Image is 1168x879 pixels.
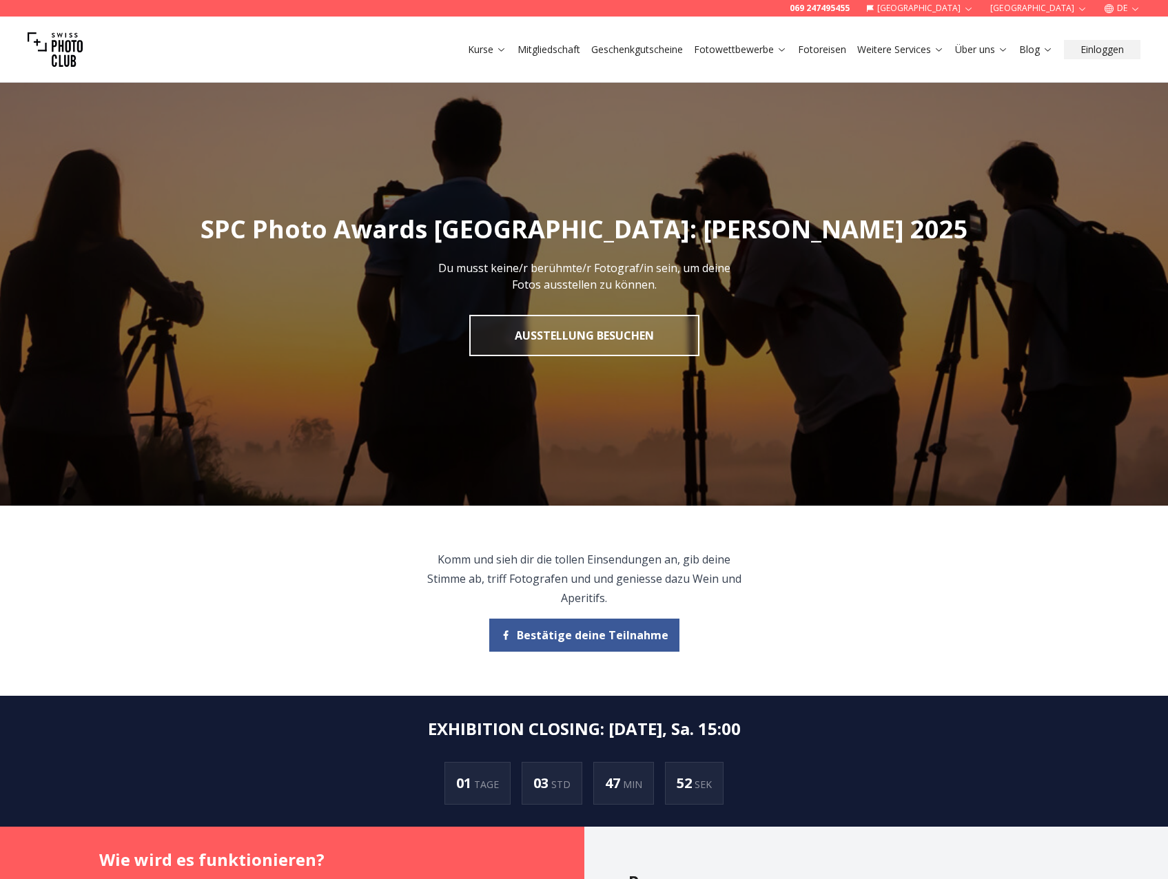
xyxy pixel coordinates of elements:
a: Mitgliedschaft [518,43,580,56]
span: 47 [605,774,623,792]
span: SEK [695,778,712,791]
a: 069 247495455 [790,3,850,14]
span: STD [551,778,571,791]
img: Swiss photo club [28,22,83,77]
span: 52 [677,774,695,792]
button: Kurse [462,40,512,59]
button: Weitere Services [852,40,950,59]
p: Komm und sieh dir die tollen Einsendungen an, gib deine Stimme ab, triff Fotografen und und genie... [427,550,741,608]
button: Bestätige deine Teilnahme [489,619,679,652]
h2: EXHIBITION CLOSING : [DATE], Sa. 15:00 [428,718,741,740]
span: 03 [533,774,551,792]
button: Einloggen [1064,40,1140,59]
a: Fotowettbewerbe [694,43,787,56]
h2: Wie wird es funktionieren? [99,849,540,871]
span: 01 [456,774,474,792]
a: Weitere Services [857,43,944,56]
button: Fotoreisen [792,40,852,59]
button: Fotowettbewerbe [688,40,792,59]
a: Geschenkgutscheine [591,43,683,56]
button: Mitgliedschaft [512,40,586,59]
span: TAGE [474,778,499,791]
button: Blog [1014,40,1058,59]
span: Bestätige deine Teilnahme [517,627,668,643]
button: Über uns [950,40,1014,59]
a: Über uns [955,43,1008,56]
button: Geschenkgutscheine [586,40,688,59]
a: Blog [1019,43,1053,56]
a: Fotoreisen [798,43,846,56]
p: Du musst keine/r berühmte/r Fotograf/in sein, um deine Fotos ausstellen zu können. [430,260,739,293]
a: Ausstellung besuchen [469,315,699,356]
a: Kurse [468,43,506,56]
span: MIN [623,778,642,791]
